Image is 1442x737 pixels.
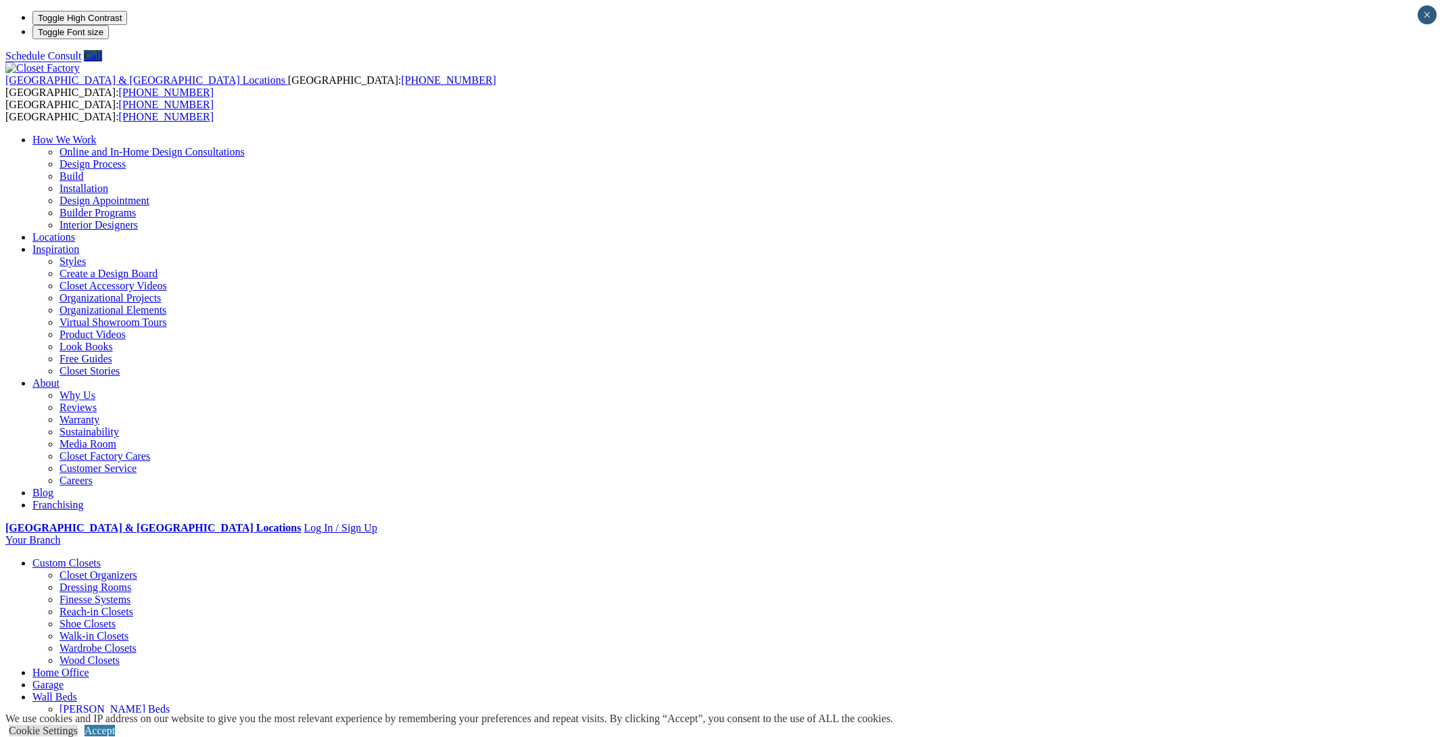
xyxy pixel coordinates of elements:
[5,534,60,546] a: Your Branch
[5,713,893,725] div: We use cookies and IP address on our website to give you the most relevant experience by remember...
[59,594,130,605] a: Finesse Systems
[38,27,103,37] span: Toggle Font size
[59,703,170,715] a: [PERSON_NAME] Beds
[38,13,122,23] span: Toggle High Contrast
[32,231,75,243] a: Locations
[85,725,115,736] a: Accept
[59,606,133,617] a: Reach-in Closets
[59,158,126,170] a: Design Process
[5,522,301,533] a: [GEOGRAPHIC_DATA] & [GEOGRAPHIC_DATA] Locations
[59,630,128,642] a: Walk-in Closets
[59,292,161,304] a: Organizational Projects
[59,642,137,654] a: Wardrobe Closets
[59,365,120,377] a: Closet Stories
[59,569,137,581] a: Closet Organizers
[32,11,127,25] button: Toggle High Contrast
[32,243,79,255] a: Inspiration
[32,691,77,703] a: Wall Beds
[59,304,166,316] a: Organizational Elements
[119,87,214,98] a: [PHONE_NUMBER]
[59,329,126,340] a: Product Videos
[59,207,136,218] a: Builder Programs
[59,170,84,182] a: Build
[32,679,64,690] a: Garage
[59,618,116,629] a: Shoe Closets
[32,557,101,569] a: Custom Closets
[59,426,119,437] a: Sustainability
[9,725,78,736] a: Cookie Settings
[59,462,137,474] a: Customer Service
[401,74,496,86] a: [PHONE_NUMBER]
[304,522,377,533] a: Log In / Sign Up
[5,62,80,74] img: Closet Factory
[32,25,109,39] button: Toggle Font size
[59,195,149,206] a: Design Appointment
[32,134,97,145] a: How We Work
[59,280,167,291] a: Closet Accessory Videos
[84,50,102,62] a: Call
[119,99,214,110] a: [PHONE_NUMBER]
[59,353,112,364] a: Free Guides
[59,268,158,279] a: Create a Design Board
[32,377,59,389] a: About
[59,414,99,425] a: Warranty
[59,146,245,158] a: Online and In-Home Design Consultations
[59,475,93,486] a: Careers
[59,219,138,231] a: Interior Designers
[59,316,167,328] a: Virtual Showroom Tours
[59,450,150,462] a: Closet Factory Cares
[59,402,97,413] a: Reviews
[59,389,95,401] a: Why Us
[5,99,214,122] span: [GEOGRAPHIC_DATA]: [GEOGRAPHIC_DATA]:
[119,111,214,122] a: [PHONE_NUMBER]
[59,183,108,194] a: Installation
[5,74,496,98] span: [GEOGRAPHIC_DATA]: [GEOGRAPHIC_DATA]:
[32,667,89,678] a: Home Office
[59,256,86,267] a: Styles
[5,74,285,86] span: [GEOGRAPHIC_DATA] & [GEOGRAPHIC_DATA] Locations
[59,581,131,593] a: Dressing Rooms
[59,341,113,352] a: Look Books
[5,74,288,86] a: [GEOGRAPHIC_DATA] & [GEOGRAPHIC_DATA] Locations
[32,487,53,498] a: Blog
[32,499,84,510] a: Franchising
[5,50,81,62] a: Schedule Consult
[59,438,116,450] a: Media Room
[59,655,120,666] a: Wood Closets
[1418,5,1437,24] button: Close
